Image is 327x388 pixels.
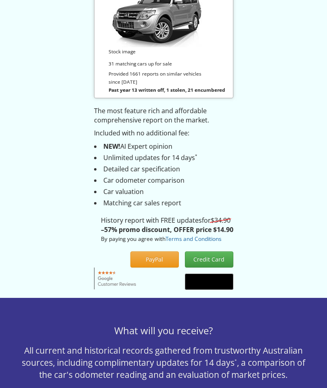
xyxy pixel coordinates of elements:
li: Car odometer comparison [94,176,233,185]
a: Terms and Conditions [166,235,221,242]
button: Google Pay [185,274,233,290]
strong: –57% promo discount, OFFER price $14.90 [101,225,233,234]
img: Google customer reviews [94,268,140,289]
s: $34.90 [211,216,231,225]
li: Detailed car specification [94,164,233,174]
p: Included with no additional fee: [94,129,233,138]
li: Car valuation [94,187,233,196]
p: The most feature rich and affordable comprehensive report on the market. [94,106,233,125]
strong: Past year 13 written off, 1 stolen, 21 encumbered [109,86,225,93]
span: for [202,216,231,225]
button: Credit Card [185,251,233,268]
h3: What will you receive? [18,325,309,336]
button: PayPal [130,251,179,268]
li: Unlimited updates for 14 days [94,153,233,162]
small: Stock image [109,48,136,55]
small: By paying you agree with [101,235,221,242]
p: History report with FREE updates [101,216,233,244]
li: AI Expert opinion [94,142,233,151]
small: 31 matching cars up for sale [109,60,172,67]
li: Matching car sales report [94,198,233,208]
p: All current and historical records gathered from trustworthy Australian sources, including compli... [18,344,309,381]
strong: NEW! [103,142,120,151]
small: Provided 1661 reports on similar vehicles since [DATE] [109,70,201,85]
